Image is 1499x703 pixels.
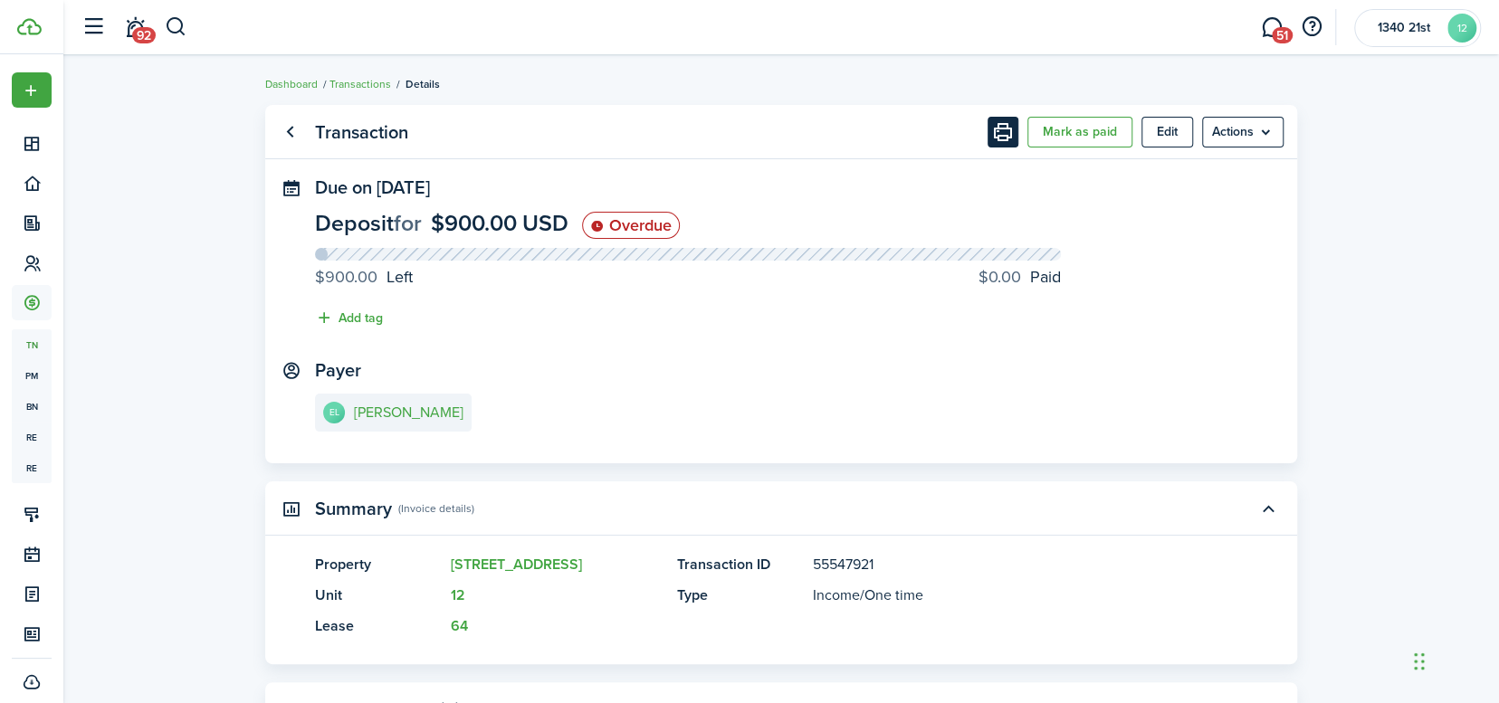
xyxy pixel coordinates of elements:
[451,584,465,605] a: 12
[12,360,52,391] a: pm
[431,206,568,240] span: $900.00 USD
[451,615,468,636] a: 64
[406,76,440,92] span: Details
[1202,117,1284,147] button: Open menu
[1368,22,1440,34] span: 1340 21st
[17,18,42,35] img: TenantCloud
[315,499,392,519] panel-main-title: Summary
[1408,616,1499,703] iframe: Chat Widget
[988,117,1018,147] button: Print
[354,404,463,421] e-details-info-title: [PERSON_NAME]
[315,206,394,240] span: Deposit
[132,27,156,43] span: 92
[864,584,923,605] span: One time
[315,615,442,637] panel-main-title: Lease
[1272,27,1293,43] span: 51
[1202,117,1284,147] menu-btn: Actions
[677,554,804,575] panel-main-title: Transaction ID
[813,584,1193,606] panel-main-description: /
[1253,493,1284,524] button: Toggle accordion
[315,554,442,575] panel-main-title: Property
[165,12,187,43] button: Search
[323,402,345,423] avatar-text: EL
[451,554,582,575] a: [STREET_ADDRESS]
[582,212,680,239] status: Overdue
[265,76,318,92] a: Dashboard
[315,360,361,381] panel-main-title: Payer
[1296,12,1327,43] button: Open resource center
[1447,14,1476,43] avatar-text: 12
[1414,634,1425,689] div: Drag
[265,554,1297,664] panel-main-body: Toggle accordion
[12,72,52,108] button: Open menu
[315,308,383,328] button: Add tag
[979,265,1061,290] progress-caption-label: Paid
[12,452,52,483] a: re
[12,329,52,360] a: tn
[1255,5,1289,51] a: Messaging
[315,265,377,290] progress-caption-label-value: $900.00
[118,5,152,51] a: Notifications
[813,584,860,605] span: Income
[329,76,391,92] a: Transactions
[677,584,804,606] panel-main-title: Type
[315,584,442,606] panel-main-title: Unit
[315,394,472,432] a: EL[PERSON_NAME]
[813,554,1193,575] panel-main-description: 55547921
[315,265,413,290] progress-caption-label: Left
[1141,117,1193,147] button: Edit
[979,265,1021,290] progress-caption-label-value: $0.00
[274,117,305,147] a: Go back
[12,422,52,452] a: re
[398,500,474,517] panel-main-subtitle: (Invoice details)
[1027,117,1132,147] button: Mark as paid
[12,391,52,422] a: bn
[315,174,430,201] span: Due on [DATE]
[315,122,408,143] panel-main-title: Transaction
[394,206,422,240] span: for
[76,10,110,44] button: Open sidebar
